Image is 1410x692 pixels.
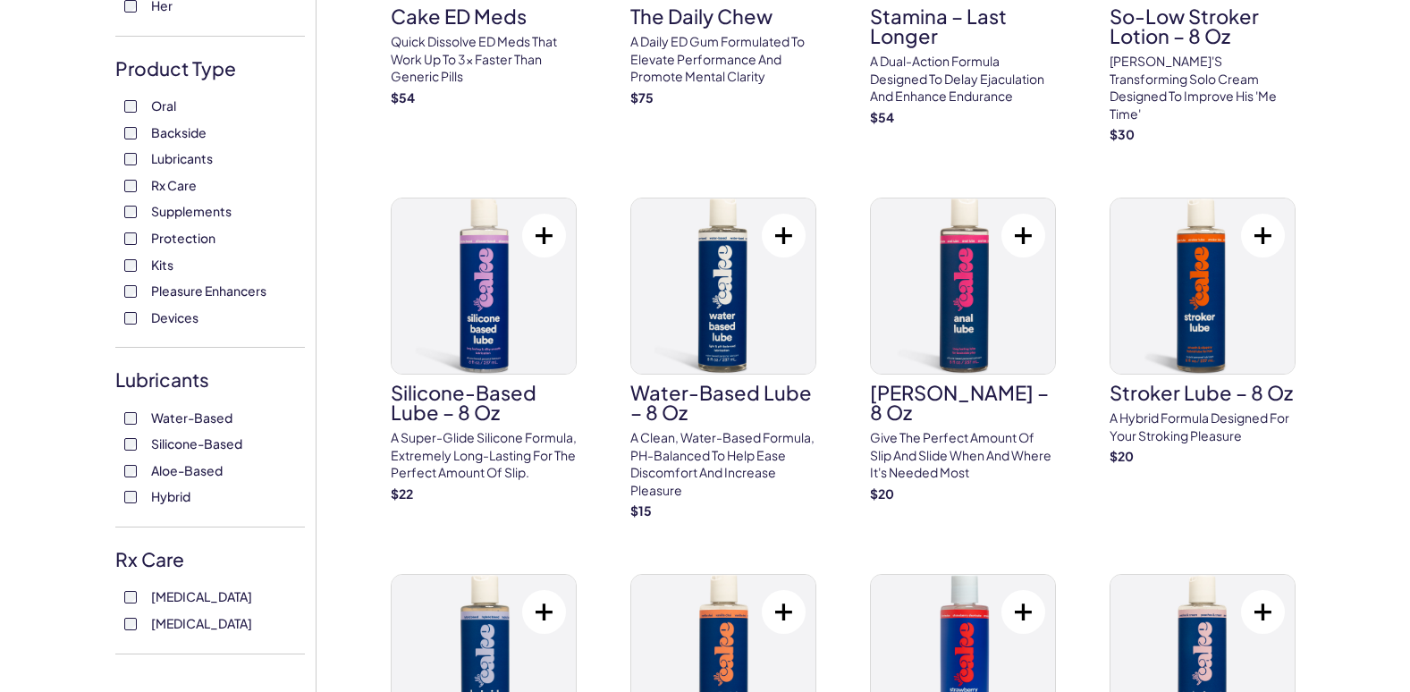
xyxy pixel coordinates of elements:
[631,198,815,374] img: Water-Based Lube – 8 oz
[391,89,415,105] strong: $ 54
[870,429,1056,482] p: Give the perfect amount of slip and slide when and where it's needed most
[392,198,576,374] img: Silicone-Based Lube – 8 oz
[151,173,197,197] span: Rx Care
[870,6,1056,46] h3: Stamina – Last Longer
[630,33,816,86] p: A Daily ED Gum Formulated To Elevate Performance And Promote Mental Clarity
[391,33,577,86] p: Quick dissolve ED Meds that work up to 3x faster than generic pills
[870,485,894,502] strong: $ 20
[1110,448,1134,464] strong: $ 20
[151,306,198,329] span: Devices
[151,485,190,508] span: Hybrid
[151,199,232,223] span: Supplements
[870,53,1056,105] p: A dual-action formula designed to delay ejaculation and enhance endurance
[124,618,137,630] input: [MEDICAL_DATA]
[391,429,577,482] p: A super-glide silicone formula, extremely long-lasting for the perfect amount of slip.
[151,94,176,117] span: Oral
[151,226,215,249] span: Protection
[391,383,577,422] h3: Silicone-Based Lube – 8 oz
[1110,409,1296,444] p: A hybrid formula designed for your stroking pleasure
[151,459,223,482] span: Aloe-Based
[151,406,232,429] span: Water-Based
[391,6,577,26] h3: Cake ED Meds
[870,109,894,125] strong: $ 54
[1110,6,1296,46] h3: So-Low Stroker Lotion – 8 oz
[870,198,1056,502] a: Anal Lube – 8 oz[PERSON_NAME] – 8 ozGive the perfect amount of slip and slide when and where it's...
[124,285,137,298] input: Pleasure Enhancers
[1110,198,1296,466] a: Stroker Lube – 8 ozStroker Lube – 8 ozA hybrid formula designed for your stroking pleasure$20
[124,206,137,218] input: Supplements
[124,412,137,425] input: Water-Based
[630,429,816,499] p: A clean, water-based formula, pH-balanced to help ease discomfort and increase pleasure
[124,465,137,477] input: Aloe-Based
[124,591,137,603] input: [MEDICAL_DATA]
[1110,126,1135,142] strong: $ 30
[630,89,654,105] strong: $ 75
[151,585,252,608] span: [MEDICAL_DATA]
[1110,198,1295,374] img: Stroker Lube – 8 oz
[124,438,137,451] input: Silicone-Based
[151,279,266,302] span: Pleasure Enhancers
[124,491,137,503] input: Hybrid
[151,432,242,455] span: Silicone-Based
[151,612,252,635] span: [MEDICAL_DATA]
[630,6,816,26] h3: The Daily Chew
[124,127,137,139] input: Backside
[870,383,1056,422] h3: [PERSON_NAME] – 8 oz
[871,198,1055,374] img: Anal Lube – 8 oz
[124,312,137,325] input: Devices
[151,121,207,144] span: Backside
[1110,53,1296,122] p: [PERSON_NAME]'s transforming solo cream designed to improve his 'me time'
[391,485,413,502] strong: $ 22
[630,502,652,519] strong: $ 15
[124,100,137,113] input: Oral
[1110,383,1296,402] h3: Stroker Lube – 8 oz
[151,147,213,170] span: Lubricants
[124,180,137,192] input: Rx Care
[151,253,173,276] span: Kits
[124,153,137,165] input: Lubricants
[124,259,137,272] input: Kits
[630,383,816,422] h3: Water-Based Lube – 8 oz
[630,198,816,520] a: Water-Based Lube – 8 ozWater-Based Lube – 8 ozA clean, water-based formula, pH-balanced to help e...
[391,198,577,502] a: Silicone-Based Lube – 8 ozSilicone-Based Lube – 8 ozA super-glide silicone formula, extremely lon...
[124,232,137,245] input: Protection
